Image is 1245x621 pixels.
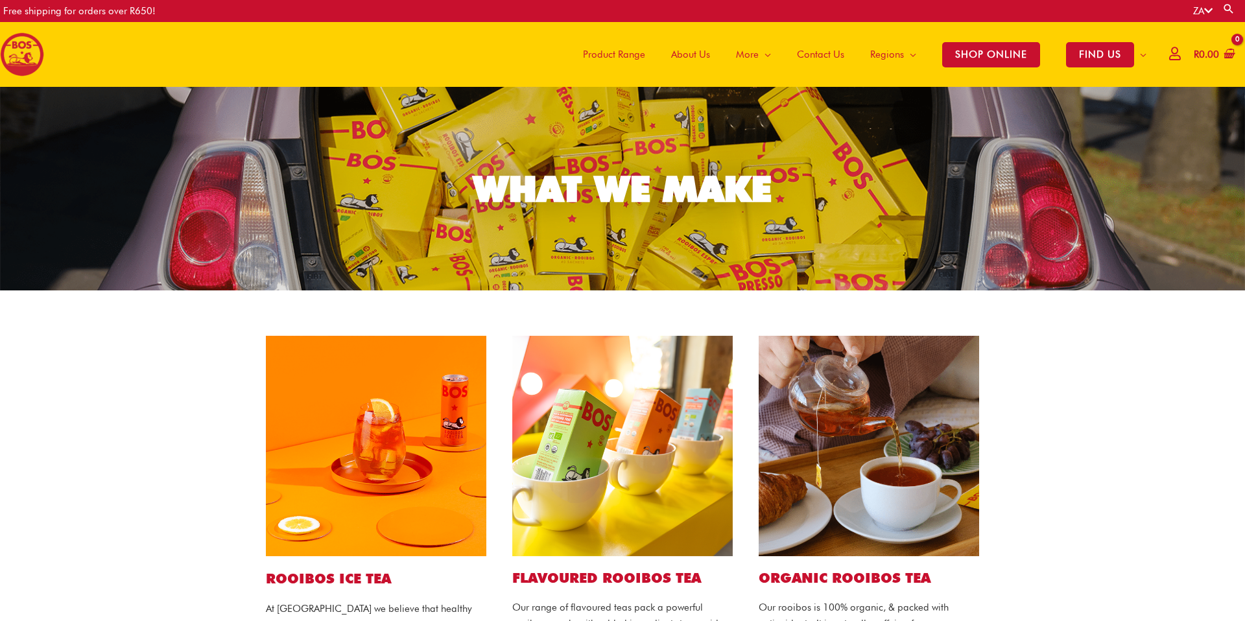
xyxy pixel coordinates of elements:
a: About Us [658,22,723,87]
a: More [723,22,784,87]
a: Regions [857,22,929,87]
span: About Us [671,35,710,74]
span: Product Range [583,35,645,74]
h2: Organic ROOIBOS TEA [759,569,979,587]
a: ZA [1193,5,1213,17]
nav: Site Navigation [560,22,1159,87]
span: R [1194,49,1199,60]
a: Product Range [570,22,658,87]
span: SHOP ONLINE [942,42,1040,67]
a: Contact Us [784,22,857,87]
a: Search button [1222,3,1235,15]
span: Contact Us [797,35,844,74]
img: bos tea bags website1 [759,336,979,556]
a: View Shopping Cart, empty [1191,40,1235,69]
span: Regions [870,35,904,74]
span: More [736,35,759,74]
h1: ROOIBOS ICE TEA [266,569,486,588]
bdi: 0.00 [1194,49,1219,60]
div: WHAT WE MAKE [473,171,772,207]
h2: Flavoured ROOIBOS TEA [512,569,733,587]
a: SHOP ONLINE [929,22,1053,87]
span: FIND US [1066,42,1134,67]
